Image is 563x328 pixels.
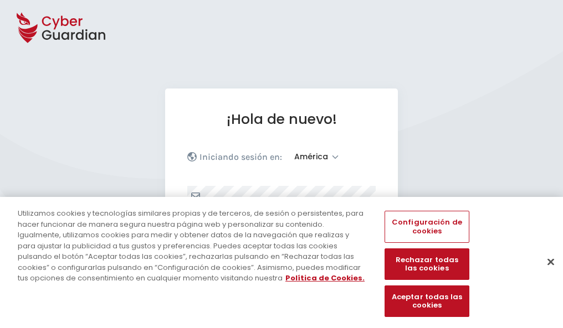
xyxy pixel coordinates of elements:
[199,152,282,163] p: Iniciando sesión en:
[385,211,469,242] button: Configuración de cookies
[187,111,376,128] h1: ¡Hola de nuevo!
[18,208,368,284] div: Utilizamos cookies y tecnologías similares propias y de terceros, de sesión o persistentes, para ...
[385,248,469,280] button: Rechazar todas las cookies
[539,249,563,274] button: Cerrar
[285,273,365,283] a: Más información sobre su privacidad, se abre en una nueva pestaña
[385,285,469,317] button: Aceptar todas las cookies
